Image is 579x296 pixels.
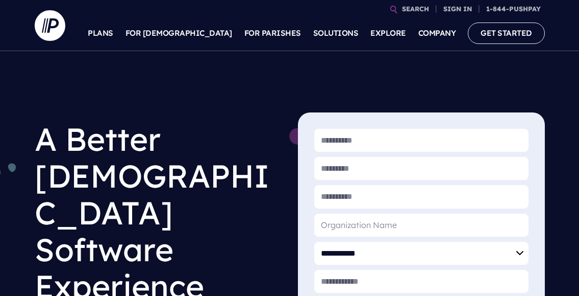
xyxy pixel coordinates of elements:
a: PLANS [88,15,113,51]
a: SOLUTIONS [313,15,359,51]
a: FOR [DEMOGRAPHIC_DATA] [125,15,232,51]
a: EXPLORE [370,15,406,51]
a: COMPANY [418,15,456,51]
input: Organization Name [314,214,528,237]
a: GET STARTED [468,22,545,43]
a: FOR PARISHES [244,15,301,51]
